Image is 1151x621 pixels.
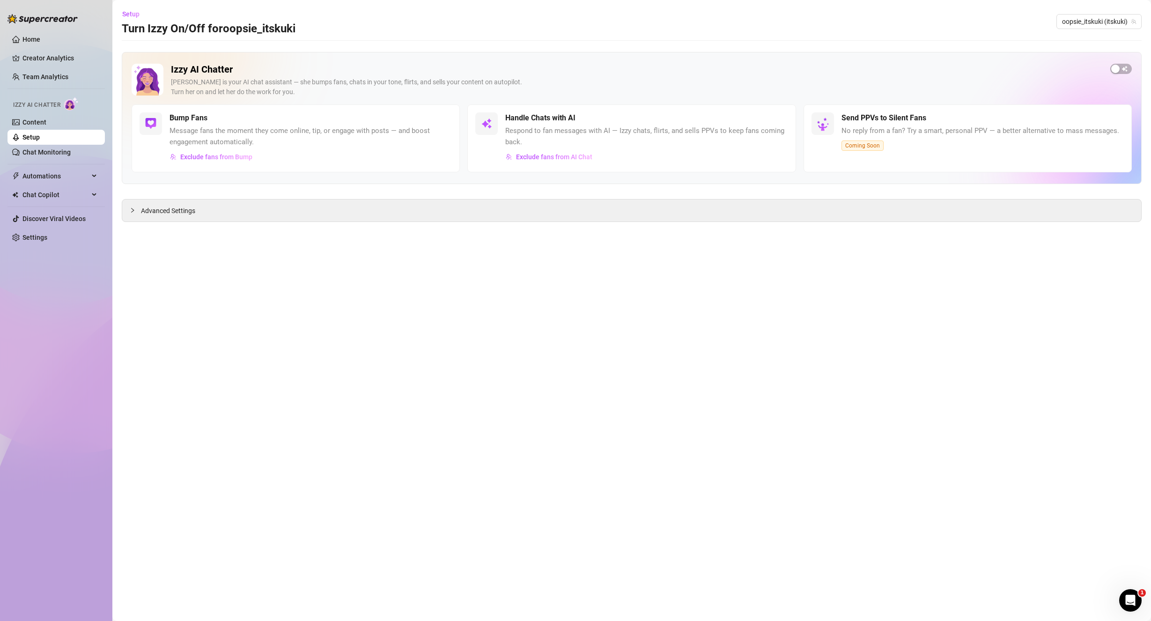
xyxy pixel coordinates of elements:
span: No reply from a fan? Try a smart, personal PPV — a better alternative to mass messages. [841,126,1119,137]
img: silent-fans-ppv-o-N6Mmdf.svg [817,118,832,133]
span: Izzy AI Chatter [13,101,60,110]
span: thunderbolt [12,172,20,180]
img: Chat Copilot [12,192,18,198]
a: Setup [22,133,40,141]
img: svg%3e [506,154,512,160]
a: Home [22,36,40,43]
h2: Izzy AI Chatter [171,64,1103,75]
span: collapsed [130,207,135,213]
h3: Turn Izzy On/Off for oopsie_itskuki [122,22,295,37]
img: svg%3e [170,154,177,160]
button: Setup [122,7,147,22]
button: Exclude fans from AI Chat [505,149,593,164]
span: Respond to fan messages with AI — Izzy chats, flirts, and sells PPVs to keep fans coming back. [505,126,788,148]
img: svg%3e [481,118,492,129]
a: Settings [22,234,47,241]
span: oopsie_itskuki (itskuki) [1062,15,1136,29]
span: Exclude fans from AI Chat [516,153,592,161]
div: [PERSON_NAME] is your AI chat assistant — she bumps fans, chats in your tone, flirts, and sells y... [171,77,1103,97]
a: Discover Viral Videos [22,215,86,222]
span: 1 [1138,589,1146,597]
span: Automations [22,169,89,184]
span: Exclude fans from Bump [180,153,252,161]
img: logo-BBDzfeDw.svg [7,14,78,23]
a: Team Analytics [22,73,68,81]
h5: Bump Fans [170,112,207,124]
a: Chat Monitoring [22,148,71,156]
span: Setup [122,10,140,18]
img: AI Chatter [64,97,79,111]
h5: Send PPVs to Silent Fans [841,112,926,124]
span: Message fans the moment they come online, tip, or engage with posts — and boost engagement automa... [170,126,452,148]
span: Coming Soon [841,140,884,151]
a: Content [22,118,46,126]
iframe: Intercom live chat [1119,589,1142,612]
span: team [1131,19,1136,24]
h5: Handle Chats with AI [505,112,575,124]
span: Advanced Settings [141,206,195,216]
img: svg%3e [145,118,156,129]
span: Chat Copilot [22,187,89,202]
a: Creator Analytics [22,51,97,66]
div: collapsed [130,205,141,215]
button: Exclude fans from Bump [170,149,253,164]
img: Izzy AI Chatter [132,64,163,96]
